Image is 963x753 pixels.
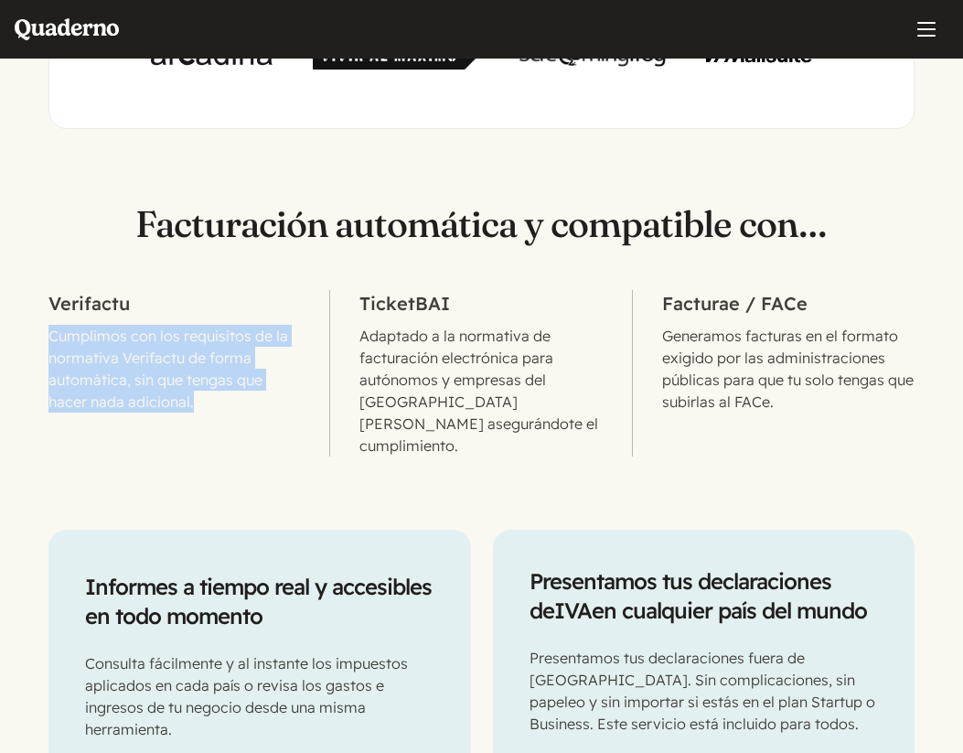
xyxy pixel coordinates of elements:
[359,290,603,317] h2: TicketBAI
[359,325,603,457] p: Adaptado a la normativa de facturación electrónica para autónomos y empresas del [GEOGRAPHIC_DATA...
[48,290,301,317] h2: Verifactu
[530,566,879,625] h2: Presentamos tus declaraciones de en cualquier país del mundo
[662,290,915,317] h2: Facturae / FACe
[48,202,915,246] p: Facturación automática y compatible con…
[48,325,301,413] p: Cumplimos con los requisitos de la normativa Verifactu de forma automática, sin que tengas que ha...
[662,325,915,413] p: Generamos facturas en el formato exigido por las administraciones públicas para que tu solo tenga...
[85,572,434,630] h2: Informes a tiempo real y accesibles en todo momento
[530,647,879,735] p: Presentamos tus declaraciones fuera de [GEOGRAPHIC_DATA]. Sin complicaciones, sin papeleo y sin i...
[554,597,592,624] abbr: Impuesto sobre el Valor Añadido
[85,652,434,740] p: Consulta fácilmente y al instante los impuestos aplicados en cada país o revisa los gastos e ingr...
